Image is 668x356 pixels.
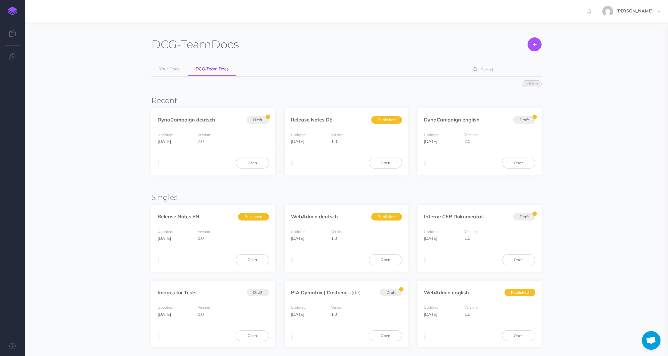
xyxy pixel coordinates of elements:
span: 7.0 [198,139,204,144]
span: [DATE] [424,311,437,317]
a: Open [502,158,535,168]
span: [PERSON_NAME] [613,8,656,14]
a: Images for Tests [158,289,197,296]
span: 1.0 [331,139,337,144]
i: More actions [158,159,159,168]
small: Updated: [158,305,173,310]
a: PIA Dymatrix | Custome...(de) [291,289,361,296]
a: Open [369,158,402,168]
small: Version: [331,132,344,137]
span: [DATE] [424,235,437,241]
small: Updated: [424,229,439,234]
span: 7.0 [464,139,470,144]
i: More actions [291,332,293,341]
small: Updated: [424,132,439,137]
a: Open [369,330,402,341]
small: Updated: [424,305,439,310]
a: Open [502,330,535,341]
small: Version: [331,229,344,234]
span: [DATE] [424,139,437,144]
a: Open [236,158,269,168]
span: Your Docs [159,66,179,72]
span: 1.0 [331,311,337,317]
i: More actions [424,332,426,341]
span: 1.0 [464,311,470,317]
h1: Docs [151,37,239,51]
a: WebAdmin deutsch [291,213,338,220]
a: DynaCampaign english [424,116,480,123]
a: Release Notes EN [158,213,199,220]
span: 1.0 [464,235,470,241]
span: [DATE] [158,139,171,144]
span: [DATE] [291,139,304,144]
span: DCG-Team Docs [196,66,229,72]
i: More actions [158,332,159,341]
span: [DATE] [291,311,304,317]
button: Filter [522,80,542,87]
i: More actions [424,256,426,265]
h3: Singles [151,193,542,202]
a: WebAdmin english [424,289,469,296]
small: Version: [198,132,211,137]
small: Updated: [291,132,306,137]
i: More actions [291,159,293,168]
i: More actions [158,256,159,265]
span: [DATE] [158,235,171,241]
small: Version: [198,229,211,234]
a: Open [236,330,269,341]
img: logo-mark.svg [8,7,17,15]
small: Version: [464,229,478,234]
small: Version: [331,305,344,310]
a: Open [369,254,402,265]
i: More actions [291,256,293,265]
span: [DATE] [158,311,171,317]
span: 1.0 [331,235,337,241]
span: 1.0 [198,311,204,317]
small: Version: [464,305,478,310]
small: Updated: [158,229,173,234]
input: Search [479,64,532,75]
a: DynaCampaign deutsch [158,116,215,123]
img: 7a7da18f02460fc3b630f9ef2d4b6b32.jpg [602,6,613,17]
small: Updated: [291,229,306,234]
small: Version: [198,305,211,310]
small: Updated: [158,132,173,137]
span: 1.0 [198,235,204,241]
h3: Recent [151,97,542,105]
a: Release Notes DE [291,116,333,123]
a: Open [502,254,535,265]
a: Your Docs [151,62,187,76]
a: Open chat [642,331,661,350]
small: Updated: [291,305,306,310]
i: More actions [424,159,426,168]
span: DCG-Team [151,37,211,51]
a: DCG-Team Docs [188,62,236,76]
small: Version: [464,132,478,137]
span: [DATE] [291,235,304,241]
a: Interne CEP Dokumentat... [424,213,487,220]
span: (de) [351,289,361,296]
a: Open [236,254,269,265]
